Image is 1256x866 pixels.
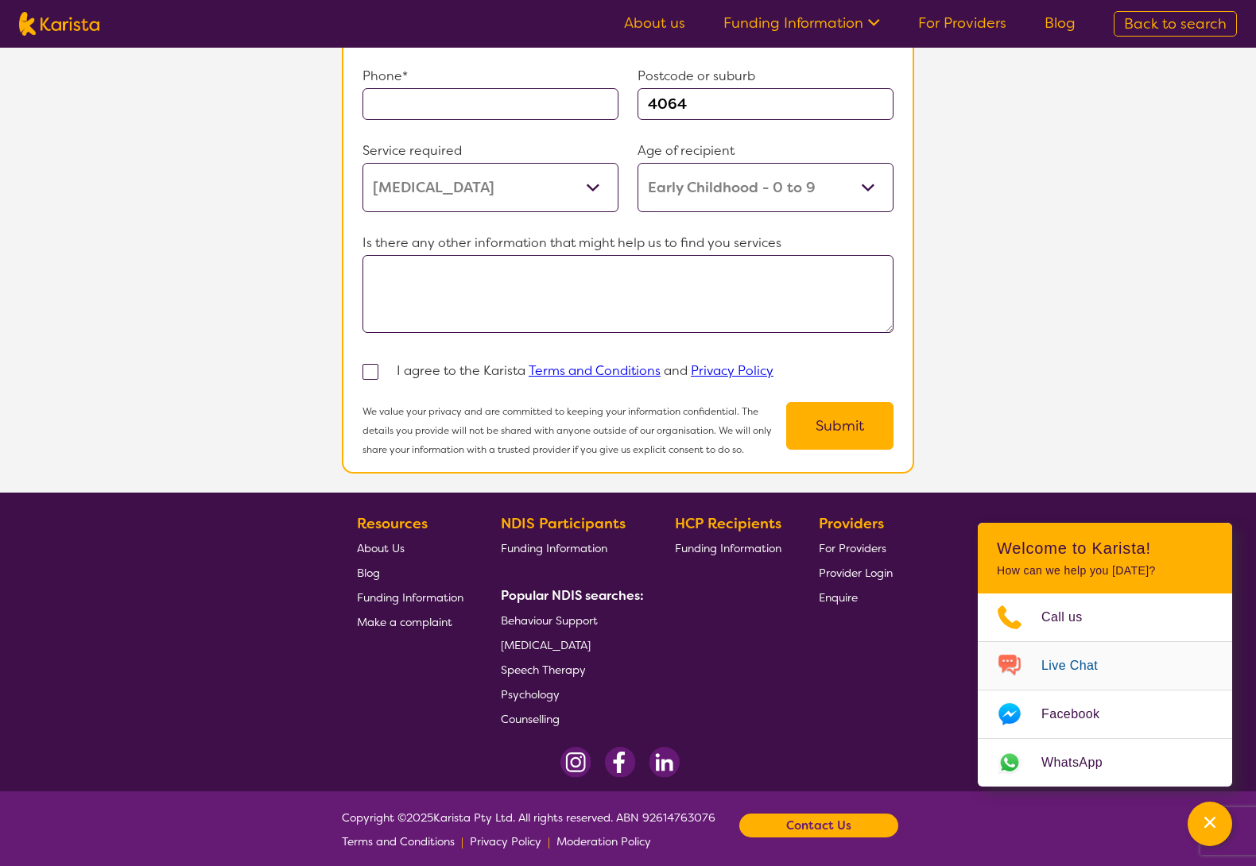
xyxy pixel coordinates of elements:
span: Speech Therapy [501,663,586,677]
span: Back to search [1124,14,1227,33]
span: Live Chat [1041,654,1117,678]
span: Call us [1041,605,1102,629]
p: Phone* [362,64,618,88]
div: Channel Menu [978,523,1232,787]
span: WhatsApp [1041,751,1122,775]
span: Facebook [1041,702,1118,726]
button: Channel Menu [1188,802,1232,846]
a: Behaviour Support [501,608,638,632]
span: Psychology [501,687,560,702]
b: Contact Us [786,814,851,837]
a: Privacy Policy [470,829,541,853]
a: Funding Information [675,535,781,560]
a: Funding Information [357,585,463,609]
span: Behaviour Support [501,613,598,628]
span: About Us [357,541,405,555]
span: Make a complaint [357,615,452,629]
a: Blog [357,560,463,585]
a: Psychology [501,682,638,706]
b: HCP Recipients [675,514,781,533]
span: Copyright © 2025 Karista Pty Ltd. All rights reserved. ABN 92614763076 [342,806,715,853]
b: Popular NDIS searches: [501,587,644,604]
a: Speech Therapy [501,657,638,682]
a: Back to search [1114,11,1237,37]
p: How can we help you [DATE]? [997,564,1213,578]
img: LinkedIn [649,747,680,778]
span: Funding Information [675,541,781,555]
p: | [548,829,550,853]
a: Funding Information [723,14,880,33]
b: NDIS Participants [501,514,626,533]
a: For Providers [819,535,893,560]
a: Moderation Policy [556,829,651,853]
p: Is there any other information that might help us to find you services [362,231,894,255]
span: Enquire [819,590,858,605]
a: Provider Login [819,560,893,585]
span: Provider Login [819,566,893,580]
h2: Welcome to Karista! [997,539,1213,558]
p: Age of recipient [638,139,894,163]
a: About us [624,14,685,33]
span: Counselling [501,712,560,726]
a: Blog [1045,14,1076,33]
span: [MEDICAL_DATA] [501,638,591,652]
a: Privacy Policy [691,362,773,379]
span: Funding Information [357,590,463,605]
button: Submit [786,402,894,450]
span: For Providers [819,541,886,555]
ul: Choose channel [978,593,1232,787]
a: Make a complaint [357,609,463,634]
img: Facebook [604,747,636,778]
img: Instagram [560,747,591,778]
a: Funding Information [501,535,638,560]
p: Postcode or suburb [638,64,894,88]
b: Providers [819,514,884,533]
p: Service required [362,139,618,163]
a: For Providers [918,14,1006,33]
a: Enquire [819,585,893,609]
a: About Us [357,535,463,560]
span: Blog [357,566,380,580]
a: Terms and Conditions [529,362,661,379]
span: Funding Information [501,541,607,555]
a: [MEDICAL_DATA] [501,632,638,657]
p: We value your privacy and are committed to keeping your information confidential. The details you... [362,402,786,459]
span: Moderation Policy [556,834,651,849]
p: I agree to the Karista and [397,359,773,383]
p: | [461,829,463,853]
img: Karista logo [19,12,99,36]
b: Resources [357,514,428,533]
span: Terms and Conditions [342,834,455,849]
a: Web link opens in a new tab. [978,739,1232,787]
span: Privacy Policy [470,834,541,849]
a: Counselling [501,706,638,731]
a: Terms and Conditions [342,829,455,853]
